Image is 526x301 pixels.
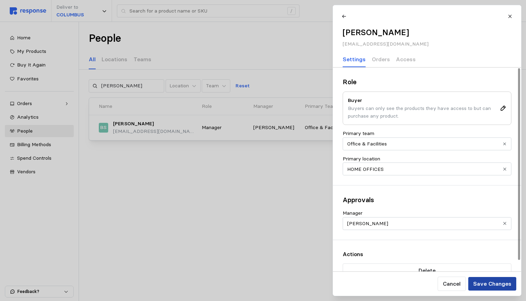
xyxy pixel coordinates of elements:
[501,220,508,227] button: Clear value
[343,209,362,217] p: Manager
[343,250,511,259] p: Actions
[501,166,508,172] button: Clear value
[372,55,390,64] p: Orders
[418,266,435,275] p: Delete
[468,277,516,291] button: Save Changes
[343,195,511,205] h3: Approvals
[343,130,374,137] p: Primary team
[343,55,366,64] p: Settings
[501,141,508,147] button: Clear value
[343,155,380,163] p: Primary location
[343,137,511,150] input: Search for a team...
[343,217,511,230] input: Search for a user...
[443,279,460,288] p: Cancel
[348,97,495,104] p: Buyer
[343,263,511,278] button: Delete
[473,279,511,288] p: Save Changes
[343,27,429,38] h2: [PERSON_NAME]
[437,277,465,291] button: Cancel
[343,163,511,175] input: Search for a location...
[343,40,429,48] p: [EMAIL_ADDRESS][DOMAIN_NAME]
[396,55,416,64] p: Access
[343,77,511,87] h3: Role
[348,105,495,120] div: Buyers can only see the products they have access to but can purchase any product.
